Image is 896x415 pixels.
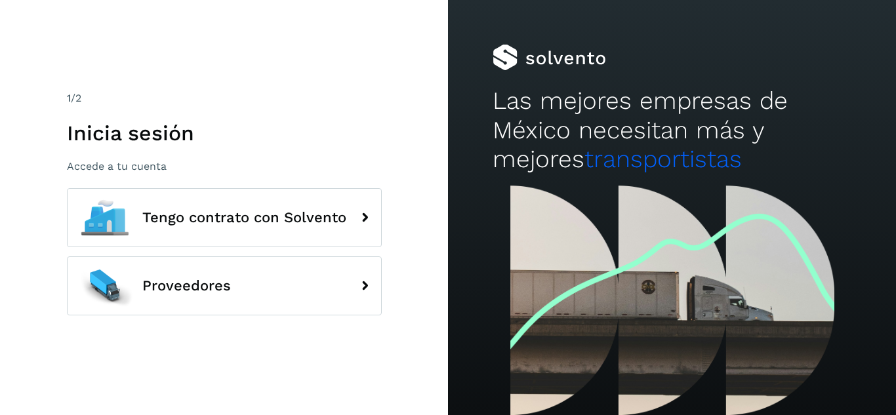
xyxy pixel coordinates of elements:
[67,90,382,106] div: /2
[584,145,742,173] span: transportistas
[67,121,382,146] h1: Inicia sesión
[67,92,71,104] span: 1
[67,160,382,172] p: Accede a tu cuenta
[142,278,231,294] span: Proveedores
[67,188,382,247] button: Tengo contrato con Solvento
[67,256,382,315] button: Proveedores
[493,87,851,174] h2: Las mejores empresas de México necesitan más y mejores
[142,210,346,226] span: Tengo contrato con Solvento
